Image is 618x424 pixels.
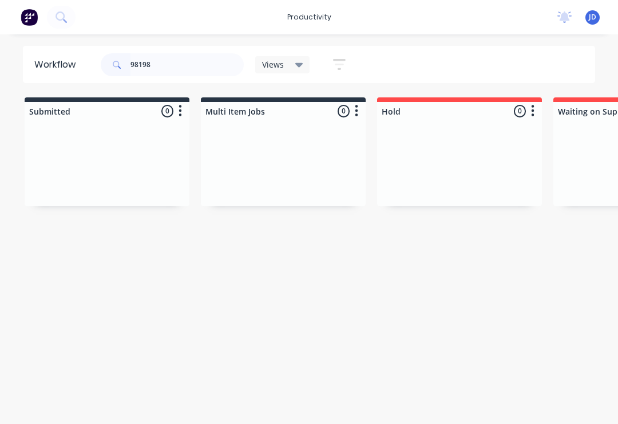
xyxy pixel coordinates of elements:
span: Views [262,58,284,70]
div: productivity [282,9,337,26]
img: Factory [21,9,38,26]
input: Search for orders... [130,53,244,76]
div: Workflow [34,58,81,72]
span: JD [589,12,596,22]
